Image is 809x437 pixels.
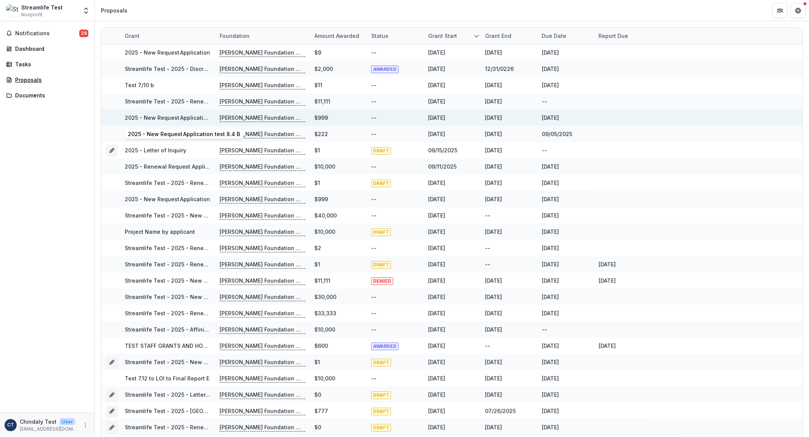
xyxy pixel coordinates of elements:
div: Grant end [481,32,516,40]
a: Dashboard [3,42,91,55]
span: DRAFT [371,359,391,367]
button: Grant 4192d8f9-86ad-44c4-bef8-9b72f6de0f4e [106,405,118,417]
div: [DATE] [485,163,502,171]
div: $10,000 [314,326,335,334]
span: AWARDED [371,343,399,350]
div: [DATE] [428,244,445,252]
div: 09/05/2025 [542,130,572,138]
div: [DATE] [485,277,502,285]
div: [DATE] [485,309,502,317]
div: -- [371,309,377,317]
div: $11,111 [314,97,330,105]
button: Get Help [791,3,806,18]
div: Due Date [537,28,594,44]
div: -- [371,374,377,382]
button: Open entity switcher [81,3,91,18]
div: [DATE] [542,342,559,350]
div: [DATE] [542,423,559,431]
p: [PERSON_NAME] Foundation Workflow Sandbox [220,130,305,138]
div: -- [542,97,547,105]
div: [DATE] [542,211,559,219]
div: -- [371,195,377,203]
a: [DATE] [599,277,616,284]
div: [DATE] [428,49,445,56]
div: [DATE] [485,423,502,431]
div: [DATE] [428,407,445,415]
div: -- [485,342,490,350]
div: Status [367,32,393,40]
div: [DATE] [428,179,445,187]
div: [DATE] [485,179,502,187]
div: -- [485,211,490,219]
button: Partners [773,3,788,18]
div: Amount awarded [310,32,364,40]
p: [PERSON_NAME] Foundation Workflow Sandbox [220,407,305,415]
p: [PERSON_NAME] Foundation Workflow Sandbox [220,97,305,106]
div: [DATE] [542,309,559,317]
div: [DATE] [485,326,502,334]
div: [DATE] [428,342,445,350]
button: Grant 5045cb55-8e87-41c2-bc9e-9ca92d744c30 [106,356,118,368]
div: Amount awarded [310,28,367,44]
span: DRAFT [371,147,391,155]
div: [DATE] [428,326,445,334]
div: [DATE] [428,391,445,399]
div: [DATE] [542,260,559,268]
div: $30,000 [314,293,336,301]
p: [PERSON_NAME] Foundation Workflow Sandbox [220,326,305,334]
div: [DATE] [485,146,502,154]
div: [DATE] [428,65,445,73]
p: [PERSON_NAME] Foundation Workflow Sandbox [220,211,305,220]
div: [DATE] [542,163,559,171]
span: Notifications [15,30,79,37]
div: -- [371,130,377,138]
div: [DATE] [485,391,502,399]
span: DRAFT [371,180,391,187]
div: $1 [314,146,320,154]
p: [PERSON_NAME] Foundation Workflow Sandbox [220,309,305,318]
a: Streamlife Test - 2025 - Discretionary Grant Application [125,66,273,72]
div: $40,000 [314,211,337,219]
div: [DATE] [485,293,502,301]
div: Status [367,28,424,44]
nav: breadcrumb [98,5,130,16]
a: Streamlife Test - 2025 - Renewal Request Application [125,180,268,186]
div: [DATE] [428,228,445,236]
div: [DATE] [485,374,502,382]
p: [PERSON_NAME] Foundation Workflow Sandbox [220,358,305,367]
div: -- [371,114,377,122]
div: -- [371,163,377,171]
div: Report Due [594,28,651,44]
div: [DATE] [542,407,559,415]
svg: sorted descending [474,33,480,39]
p: [PERSON_NAME] Foundation Workflow Sandbox [220,244,305,252]
p: [PERSON_NAME] Foundation Workflow Sandbox [220,423,305,432]
div: $9 [314,49,321,56]
div: -- [485,260,490,268]
div: Grant start [424,28,481,44]
p: [PERSON_NAME] Foundation Workflow Sandbox [220,374,305,383]
button: Grant 713ec7fa-d435-4653-9a24-96c193472979 [106,389,118,401]
span: 29 [79,30,88,37]
div: [DATE] [542,391,559,399]
p: Chindaly Test [20,418,57,426]
div: -- [371,244,377,252]
div: [DATE] [428,423,445,431]
div: Grant [120,28,215,44]
p: [PERSON_NAME] Foundation Workflow Sandbox [220,49,305,57]
p: [PERSON_NAME] Foundation Workflow Sandbox [220,179,305,187]
span: DRAFT [371,392,391,399]
div: -- [542,146,547,154]
div: Tasks [15,60,85,68]
div: Grant [120,32,144,40]
div: [DATE] [542,195,559,203]
div: $2,000 [314,65,333,73]
div: -- [371,326,377,334]
div: $11,111 [314,277,330,285]
div: [DATE] [542,358,559,366]
div: [DATE] [542,65,559,73]
div: -- [485,244,490,252]
div: [DATE] [542,228,559,236]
